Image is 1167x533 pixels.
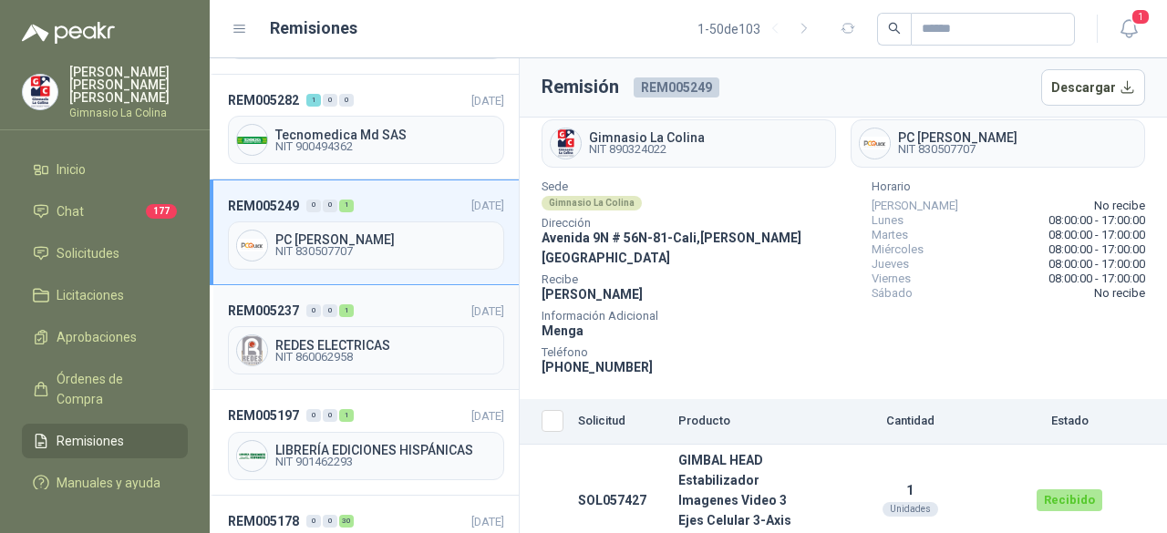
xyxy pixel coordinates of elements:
span: Miércoles [872,242,924,257]
h1: Remisiones [270,15,357,41]
span: Dirección [542,219,857,228]
img: Company Logo [860,128,890,159]
span: Horario [872,182,1145,191]
th: Seleccionar/deseleccionar [520,399,571,445]
p: Gimnasio La Colina [69,108,188,118]
th: Solicitud [571,399,671,445]
div: 0 [306,304,321,317]
span: LIBRERÍA EDICIONES HISPÁNICAS [275,444,496,456]
a: Órdenes de Compra [22,362,188,416]
a: Chat177 [22,194,188,229]
img: Company Logo [237,335,267,365]
div: 1 [306,94,321,107]
th: Estado [1001,399,1138,445]
th: Cantidad [819,399,1001,445]
span: [PERSON_NAME] [872,199,958,213]
div: 0 [323,409,337,422]
div: 1 [339,304,354,317]
span: REM005197 [228,405,299,425]
span: [DATE] [471,94,504,108]
a: Solicitudes [22,236,188,271]
div: Recibido [1037,489,1102,511]
span: Martes [872,228,908,242]
span: Información Adicional [542,312,857,321]
a: REM005249001[DATE] Company LogoPC [PERSON_NAME]NIT 830507707 [210,179,519,284]
span: PC [PERSON_NAME] [275,233,496,246]
span: REM005178 [228,511,299,531]
a: REM005197001[DATE] Company LogoLIBRERÍA EDICIONES HISPÁNICASNIT 901462293 [210,390,519,495]
span: [DATE] [471,199,504,212]
button: Descargar [1041,69,1146,106]
a: Licitaciones [22,278,188,313]
span: REDES ELECTRICAS [275,339,496,352]
img: Logo peakr [22,22,115,44]
a: REM005237001[DATE] Company LogoREDES ELECTRICASNIT 860062958 [210,285,519,390]
div: 0 [339,94,354,107]
span: NIT 900494362 [275,141,496,152]
span: NIT 901462293 [275,456,496,467]
span: REM005237 [228,301,299,321]
span: Lunes [872,213,904,228]
h3: Remisión [542,73,619,101]
a: REM005282100[DATE] Company LogoTecnomedica Md SASNIT 900494362 [210,75,519,179]
div: 0 [323,200,337,212]
span: Aprobaciones [57,327,137,347]
div: 0 [323,515,337,528]
span: Viernes [872,272,911,286]
a: Inicio [22,152,188,187]
span: NIT 860062958 [275,352,496,363]
span: REM005249 [634,77,719,97]
span: Avenida 9N # 56N-81 - Cali , [PERSON_NAME][GEOGRAPHIC_DATA] [542,231,801,265]
div: Unidades [883,502,938,517]
span: Teléfono [542,348,857,357]
a: Aprobaciones [22,320,188,354]
span: [PHONE_NUMBER] [542,360,653,374]
span: Sede [542,182,857,191]
span: Gimnasio La Colina [589,131,705,144]
span: Manuales y ayuda [57,473,160,493]
div: 0 [306,515,321,528]
span: NIT 830507707 [275,246,496,257]
span: [DATE] [471,409,504,423]
img: Company Logo [237,125,267,155]
span: REM005249 [228,196,299,216]
div: 0 [306,200,321,212]
span: Licitaciones [57,285,124,305]
img: Company Logo [23,75,57,109]
span: REM005282 [228,90,299,110]
span: [DATE] [471,515,504,528]
span: 08:00:00 - 17:00:00 [1048,272,1145,286]
a: Manuales y ayuda [22,466,188,500]
span: NIT 890324022 [589,144,705,155]
span: Recibe [542,275,857,284]
div: 1 [339,200,354,212]
span: 08:00:00 - 17:00:00 [1048,242,1145,257]
span: Menga [542,323,583,338]
span: No recibe [1094,286,1145,301]
img: Company Logo [237,441,267,471]
span: Jueves [872,257,909,272]
span: 177 [146,204,177,219]
span: Inicio [57,159,86,179]
div: Gimnasio La Colina [542,196,642,210]
button: 1 [1112,13,1145,46]
span: Solicitudes [57,243,119,263]
span: 08:00:00 - 17:00:00 [1048,257,1145,272]
th: Producto [671,399,819,445]
img: Company Logo [551,128,581,159]
div: 1 [339,409,354,422]
span: Órdenes de Compra [57,369,170,409]
span: No recibe [1094,199,1145,213]
span: 08:00:00 - 17:00:00 [1048,213,1145,228]
span: Remisiones [57,431,124,451]
span: [DATE] [471,304,504,318]
div: 1 - 50 de 103 [697,15,819,44]
span: 1 [1131,8,1151,26]
div: 0 [306,409,321,422]
img: Company Logo [237,231,267,261]
p: [PERSON_NAME] [PERSON_NAME] [PERSON_NAME] [69,66,188,104]
span: Tecnomedica Md SAS [275,128,496,141]
p: 1 [826,483,994,497]
span: NIT 830507707 [898,144,1017,155]
span: Chat [57,201,84,221]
